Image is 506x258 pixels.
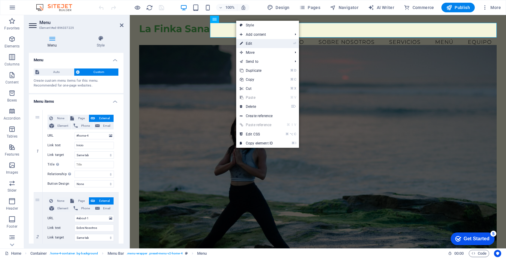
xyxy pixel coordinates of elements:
[80,122,91,129] span: Phone
[241,5,246,10] i: On resize automatically adjust zoom level to fit chosen device.
[446,5,470,11] span: Publish
[35,4,80,11] img: Editor Logo
[441,3,475,12] button: Publish
[33,149,42,153] em: 1
[146,4,153,11] i: Reload page
[97,115,112,122] span: External
[404,5,434,11] span: Commerce
[294,68,296,72] i: D
[291,105,296,108] i: ⌦
[75,224,114,232] input: Link text...
[294,132,296,136] i: C
[72,122,93,129] button: Phone
[236,130,276,139] a: ⌘⌥CEdit CSS
[89,115,114,122] button: External
[294,96,296,99] i: V
[41,68,72,76] span: Auto
[236,102,276,111] a: ⌦Delete
[469,250,489,257] button: Code
[328,3,361,12] button: Navigator
[236,39,276,48] a: ⏎Edit
[47,161,75,168] label: Title
[459,251,459,256] span: :
[480,3,503,12] button: More
[78,35,123,48] h4: Style
[76,197,87,205] span: Page
[290,132,294,136] i: ⌥
[267,5,290,11] span: Design
[5,62,20,67] p: Columns
[8,188,17,193] p: Slider
[47,115,68,122] button: None
[34,78,119,88] div: Create custom menu items for this menu. Recommended for one-page websites.
[93,122,114,129] button: Email
[285,132,289,136] i: ⌘
[47,224,75,232] label: Link text
[368,5,394,11] span: AI Writer
[293,41,296,45] i: ⏎
[236,57,290,66] a: Send to
[7,98,17,103] p: Boxes
[291,123,294,127] i: ⇧
[236,66,276,75] a: ⌘DDuplicate
[49,250,98,257] span: . home-4-container .bg-background
[236,139,276,148] a: ⌘ICopy element ID
[75,161,114,168] input: Title
[97,197,112,205] span: External
[75,132,114,139] input: URL...
[236,120,276,129] a: ⌘⇧VPaste reference
[236,75,276,84] a: ⌘CCopy
[81,68,117,76] span: Custom
[47,234,75,241] label: Link target
[34,68,74,76] button: Auto
[47,244,75,251] label: Title
[5,80,19,85] p: Content
[146,4,153,11] button: reload
[6,170,18,175] p: Images
[47,205,72,212] button: Element
[18,7,44,12] div: Get Started
[69,197,89,205] button: Page
[7,224,17,229] p: Footer
[482,5,501,11] span: More
[5,3,49,16] div: Get Started 5 items remaining, 0% complete
[236,111,299,120] a: Create reference
[197,250,207,257] span: Click to select. Double-click to edit
[126,250,182,257] span: . menu-wrapper .preset-menu-v2-home-4
[30,250,207,257] nav: breadcrumb
[108,250,124,257] span: Click to select. Double-click to edit
[5,44,20,49] p: Elements
[75,142,114,149] input: Link text...
[236,93,276,102] a: ⌘VPaste
[225,4,235,11] h6: 100%
[29,35,78,48] h4: Menu
[72,205,93,212] button: Phone
[29,53,123,64] h4: Menu
[401,3,437,12] button: Commerce
[47,180,75,187] label: Button Design
[69,115,89,122] button: Page
[6,206,18,211] p: Header
[454,250,464,257] span: 00 00
[265,3,292,12] button: Design
[47,132,75,139] label: URL
[494,250,501,257] button: Usercentrics
[290,96,294,99] i: ⌘
[297,3,323,12] button: Pages
[75,244,114,251] input: Title
[4,26,20,31] p: Favorites
[76,115,87,122] span: Page
[294,77,296,81] i: C
[7,134,17,139] p: Tables
[74,68,119,76] button: Custom
[93,205,114,212] button: Email
[236,84,276,93] a: ⌘XCut
[236,30,290,39] span: Add content
[44,1,50,7] div: 5
[47,171,75,178] label: Relationship
[5,250,21,257] a: Click to cancel selection. Double-click to open Pages
[185,252,188,255] i: This element is a customizable preset
[80,205,91,212] span: Phone
[75,215,114,222] input: URL...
